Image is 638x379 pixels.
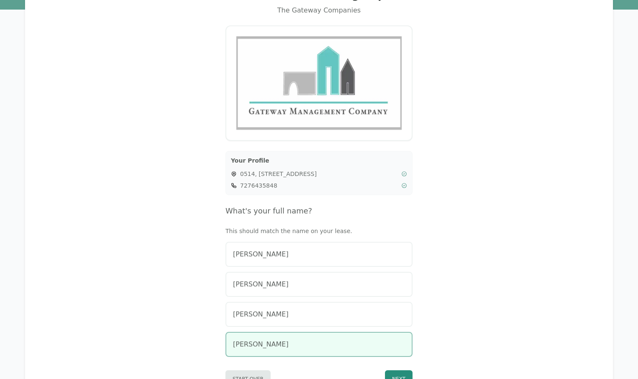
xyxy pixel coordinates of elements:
[233,309,289,319] span: [PERSON_NAME]
[225,227,413,235] p: This should match the name on your lease.
[240,170,398,178] span: 0514, [STREET_ADDRESS]
[233,249,289,259] span: [PERSON_NAME]
[225,205,413,217] h4: What's your full name?
[240,181,398,190] span: 7276435848
[225,272,413,297] button: [PERSON_NAME]
[225,332,413,357] button: [PERSON_NAME]
[233,279,289,289] span: [PERSON_NAME]
[236,36,402,130] img: Gateway Management
[225,302,413,327] button: [PERSON_NAME]
[225,242,413,267] button: [PERSON_NAME]
[35,5,603,15] div: The Gateway Companies
[231,156,407,165] h3: Your Profile
[233,339,289,349] span: [PERSON_NAME]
